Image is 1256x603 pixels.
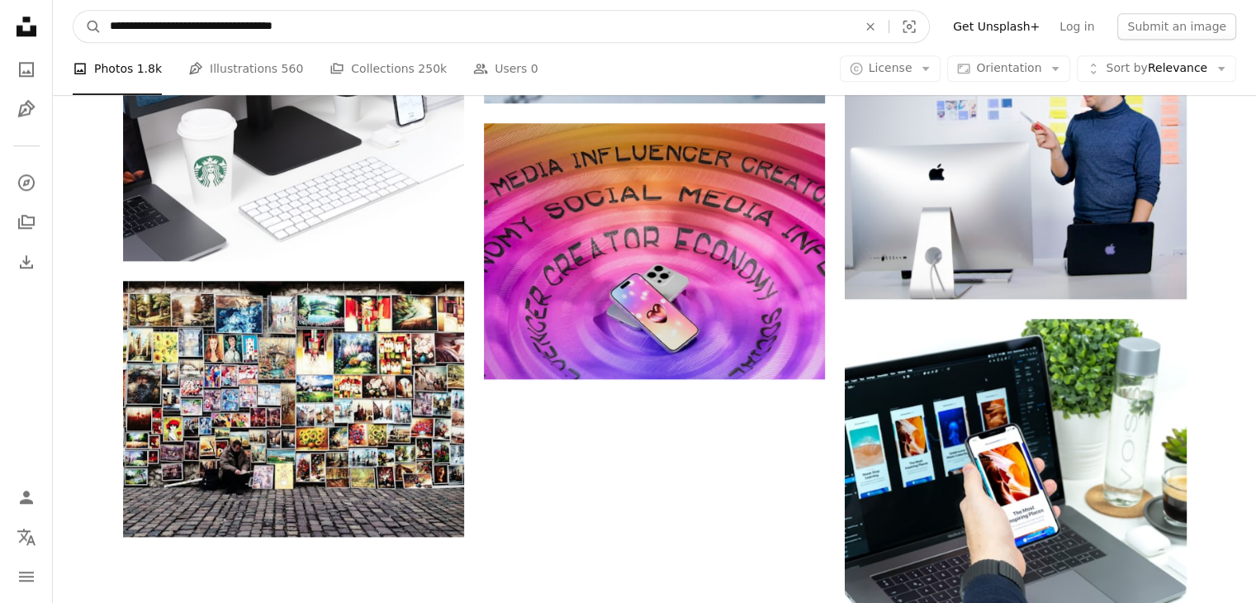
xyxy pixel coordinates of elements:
span: Relevance [1106,61,1207,78]
button: Search Unsplash [73,11,102,42]
img: A cell phone sitting on top of a purple circle [484,123,825,379]
a: Collections 250k [329,43,447,96]
a: Log in [1050,13,1104,40]
img: man sitting beside painting lot [123,281,464,537]
a: Download History [10,245,43,278]
span: 0 [531,60,538,78]
span: 250k [418,60,447,78]
a: Home — Unsplash [10,10,43,46]
a: Get Unsplash+ [943,13,1050,40]
img: man in blue crew neck t-shirt holding black laptop computer [845,33,1186,299]
button: Visual search [889,11,929,42]
button: Sort byRelevance [1077,56,1236,83]
a: Users 0 [473,43,538,96]
button: Menu [10,560,43,593]
a: Explore [10,166,43,199]
a: Photos [10,53,43,86]
a: person holding iPhone turned on [845,482,1186,496]
a: Collections [10,206,43,239]
form: Find visuals sitewide [73,10,930,43]
button: Submit an image [1117,13,1236,40]
button: Language [10,520,43,553]
a: Illustrations [10,93,43,126]
span: License [869,62,912,75]
a: man in blue crew neck t-shirt holding black laptop computer [845,158,1186,173]
button: Orientation [947,56,1070,83]
span: 560 [282,60,304,78]
a: Log in / Sign up [10,481,43,514]
a: A cell phone sitting on top of a purple circle [484,244,825,259]
a: Illustrations 560 [188,43,303,96]
button: License [840,56,941,83]
button: Clear [852,11,889,42]
span: Orientation [976,62,1041,75]
span: Sort by [1106,62,1147,75]
a: man sitting beside painting lot [123,401,464,415]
